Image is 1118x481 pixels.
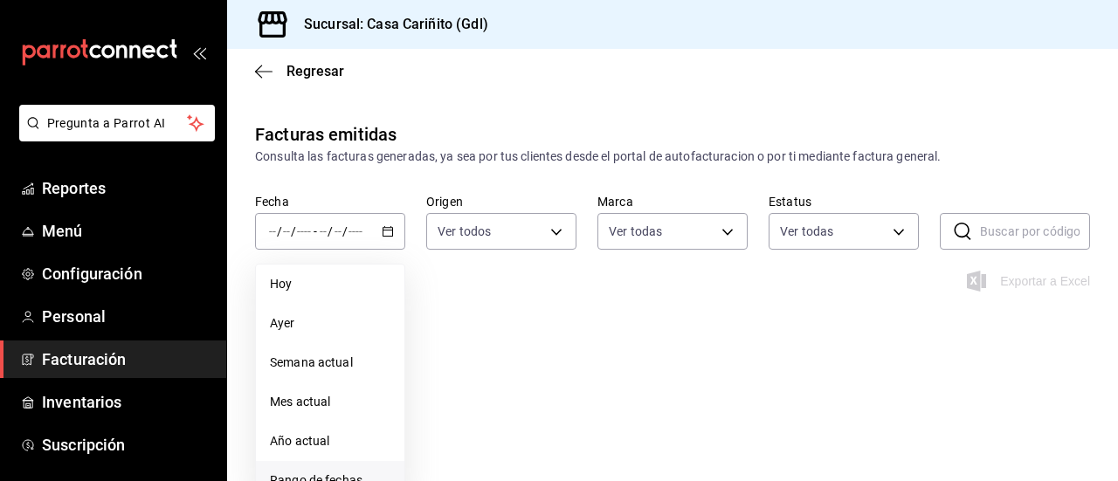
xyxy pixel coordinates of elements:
input: ---- [348,224,363,238]
label: Estatus [769,196,919,208]
span: Personal [42,305,212,328]
span: Ver todas [609,223,662,240]
label: Marca [597,196,748,208]
div: Facturas emitidas [255,121,397,148]
input: -- [268,224,277,238]
span: Reportes [42,176,212,200]
span: / [342,224,348,238]
span: Pregunta a Parrot AI [47,114,188,133]
span: Menú [42,219,212,243]
span: Regresar [286,63,344,79]
input: ---- [296,224,312,238]
label: Fecha [255,196,405,208]
span: Ayer [270,314,390,333]
span: / [291,224,296,238]
label: Origen [426,196,576,208]
input: Buscar por código [980,214,1090,249]
span: Configuración [42,262,212,285]
a: Pregunta a Parrot AI [12,127,215,145]
span: Ver todos [438,223,491,240]
button: Regresar [255,63,344,79]
input: -- [282,224,291,238]
span: Ver todas [780,223,833,240]
span: / [277,224,282,238]
span: Suscripción [42,433,212,457]
span: Año actual [270,432,390,450]
button: Pregunta a Parrot AI [19,105,215,141]
input: -- [319,224,328,238]
span: - [314,224,317,238]
span: / [328,224,333,238]
span: Mes actual [270,393,390,411]
span: Inventarios [42,390,212,414]
div: Consulta las facturas generadas, ya sea por tus clientes desde el portal de autofacturacion o por... [255,148,1090,166]
span: Hoy [270,275,390,293]
input: -- [334,224,342,238]
span: Facturación [42,347,212,371]
h3: Sucursal: Casa Cariñito (Gdl) [290,14,488,35]
span: Semana actual [270,354,390,372]
button: open_drawer_menu [192,45,206,59]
